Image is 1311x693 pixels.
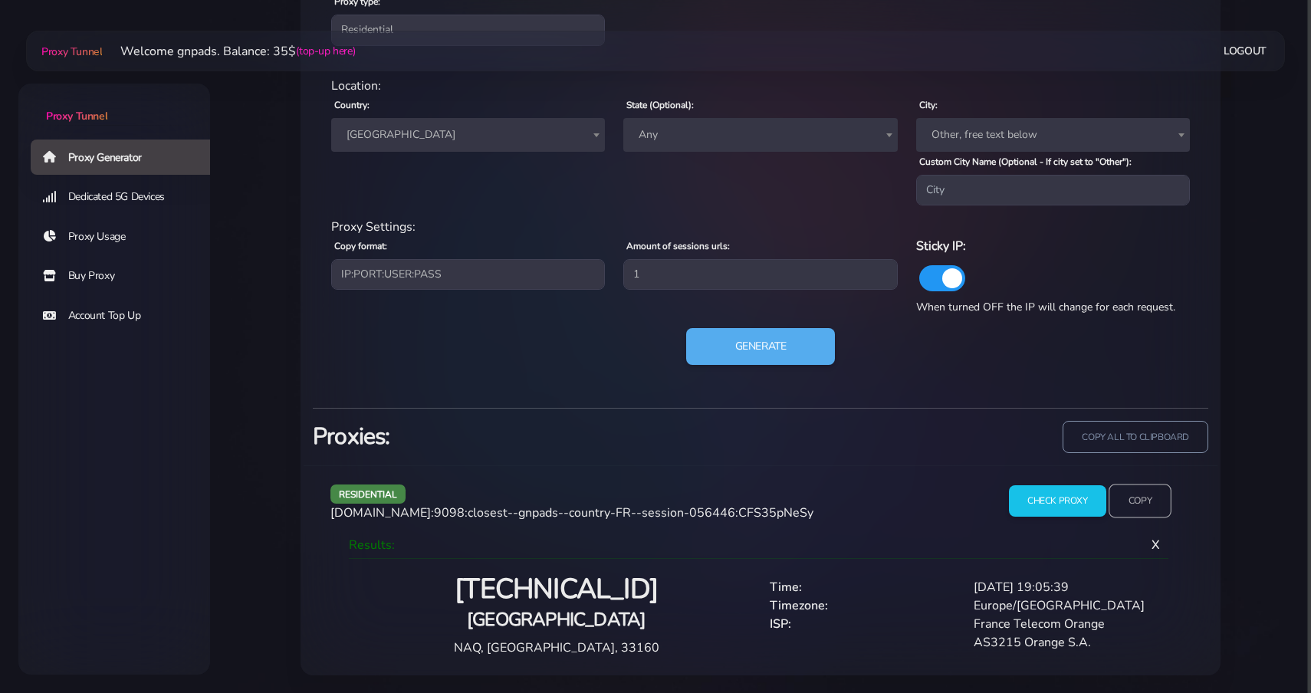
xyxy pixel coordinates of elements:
[331,118,605,152] span: France
[334,239,387,253] label: Copy format:
[964,633,1168,652] div: AS3215 Orange S.A.
[1139,524,1172,566] span: X
[925,124,1181,146] span: Other, free text below
[340,124,596,146] span: France
[18,84,210,124] a: Proxy Tunnel
[632,124,888,146] span: Any
[964,596,1168,615] div: Europe/[GEOGRAPHIC_DATA]
[322,218,1199,236] div: Proxy Settings:
[919,98,938,112] label: City:
[626,98,694,112] label: State (Optional):
[31,179,222,215] a: Dedicated 5G Devices
[330,504,813,521] span: [DOMAIN_NAME]:9098:closest--gnpads--country-FR--session-056446:CFS35pNeSy
[1237,619,1292,674] iframe: Webchat Widget
[361,572,751,608] h2: [TECHNICAL_ID]
[1063,421,1208,454] input: copy all to clipboard
[1224,37,1267,65] a: Logout
[102,42,355,61] li: Welcome gnpads. Balance: 35$
[349,537,395,553] span: Results:
[623,118,897,152] span: Any
[330,484,406,504] span: residential
[626,239,730,253] label: Amount of sessions urls:
[454,639,659,656] span: NAQ, [GEOGRAPHIC_DATA], 33160
[46,109,107,123] span: Proxy Tunnel
[916,175,1190,205] input: City
[313,421,751,452] h3: Proxies:
[761,596,964,615] div: Timezone:
[31,258,222,294] a: Buy Proxy
[322,77,1199,95] div: Location:
[686,328,836,365] button: Generate
[334,98,370,112] label: Country:
[964,615,1168,633] div: France Telecom Orange
[761,578,964,596] div: Time:
[31,140,222,175] a: Proxy Generator
[31,298,222,333] a: Account Top Up
[964,578,1168,596] div: [DATE] 19:05:39
[916,300,1175,314] span: When turned OFF the IP will change for each request.
[41,44,102,59] span: Proxy Tunnel
[1009,485,1106,517] input: Check Proxy
[31,219,222,255] a: Proxy Usage
[1109,484,1171,517] input: Copy
[919,155,1132,169] label: Custom City Name (Optional - If city set to "Other"):
[761,615,964,633] div: ISP:
[916,236,1190,256] h6: Sticky IP:
[38,39,102,64] a: Proxy Tunnel
[361,607,751,632] h4: [GEOGRAPHIC_DATA]
[296,43,355,59] a: (top-up here)
[916,118,1190,152] span: Other, free text below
